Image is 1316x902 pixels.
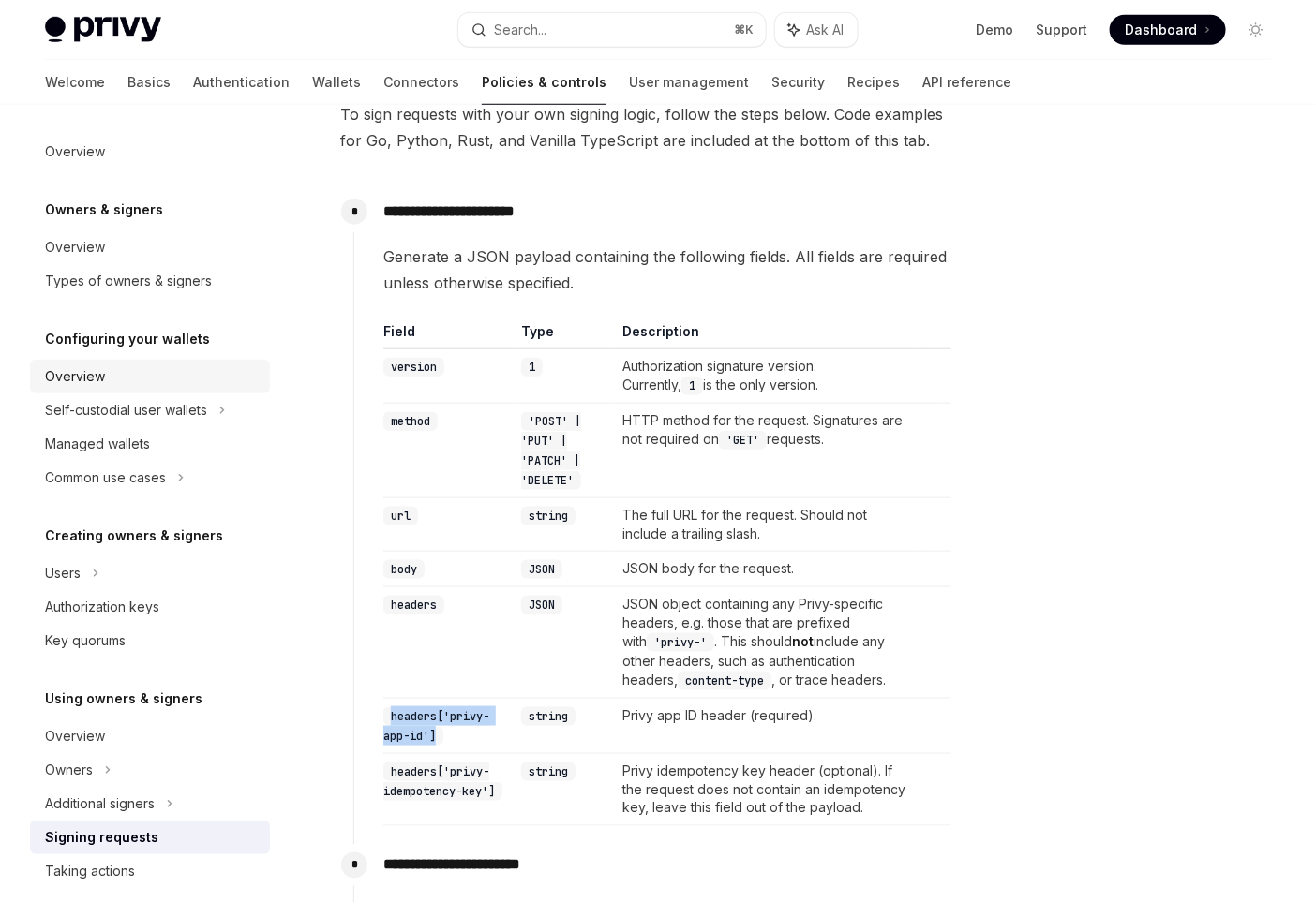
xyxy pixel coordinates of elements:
[615,404,914,498] td: HTTP method for the request. Signatures are not required on requests.
[521,707,576,726] code: string
[45,199,163,221] h5: Owners & signers
[615,552,914,587] td: JSON body for the request.
[30,360,270,393] a: Overview
[1110,15,1226,45] a: Dashboard
[629,60,749,105] a: User management
[193,60,290,105] a: Authentication
[976,21,1013,39] a: Demo
[647,633,714,652] code: 'privy-'
[615,754,914,826] td: Privy idempotency key header (optional). If the request does not contain an idempotency key, leav...
[771,60,825,105] a: Security
[719,431,767,450] code: 'GET'
[383,707,489,746] code: headers['privy-app-id']
[521,358,543,377] code: 1
[30,230,270,264] a: Overview
[847,60,900,105] a: Recipes
[383,60,459,105] a: Connectors
[615,322,914,349] th: Description
[1241,15,1271,45] button: Toggle dark mode
[681,377,703,395] code: 1
[922,60,1011,105] a: API reference
[45,860,135,882] div: Taking actions
[383,560,425,579] code: body
[383,244,951,296] span: Generate a JSON payload containing the following fields. All fields are required unless otherwise...
[521,762,576,781] code: string
[807,21,845,39] span: Ask AI
[45,140,105,163] div: Overview
[30,624,270,658] a: Key quorums
[383,412,438,431] code: method
[45,629,126,652] div: Key quorums
[678,672,771,690] code: content-type
[45,60,105,105] a: Welcome
[735,22,755,37] span: ⌘ K
[30,719,270,753] a: Overview
[30,135,270,169] a: Overview
[383,762,502,801] code: headers['privy-idempotency-key']
[45,725,105,747] div: Overview
[30,854,270,888] a: Taking actions
[340,101,952,154] span: To sign requests with your own signing logic, follow the steps below. Code examples for Go, Pytho...
[521,412,581,490] code: 'POST' | 'PUT' | 'PATCH' | 'DELETE'
[521,507,576,525] code: string
[45,596,159,618] div: Authorization keys
[45,270,212,292] div: Types of owners & signers
[45,433,150,455] div: Managed wallets
[792,633,814,649] strong: not
[45,759,93,781] div: Owners
[45,826,158,849] div: Signing requests
[45,688,202,710] h5: Using owners & signers
[45,399,207,421] div: Self-custodial user wallets
[45,365,105,388] div: Overview
[521,596,562,614] code: JSON
[312,60,361,105] a: Wallets
[615,699,914,754] td: Privy app ID header (required).
[514,322,615,349] th: Type
[482,60,606,105] a: Policies & controls
[45,328,210,350] h5: Configuring your wallets
[45,525,223,547] h5: Creating owners & signers
[383,596,444,614] code: headers
[30,590,270,624] a: Authorization keys
[1036,21,1087,39] a: Support
[127,60,171,105] a: Basics
[45,236,105,259] div: Overview
[494,19,546,41] div: Search...
[458,13,765,47] button: Search...⌘K
[383,322,514,349] th: Field
[45,466,166,489] div: Common use cases
[383,507,418,525] code: url
[30,821,270,854] a: Signing requests
[45,562,81,584] div: Users
[775,13,858,47] button: Ask AI
[615,498,914,552] td: The full URL for the request. Should not include a trailing slash.
[45,17,161,43] img: light logo
[615,587,914,699] td: JSON object containing any Privy-specific headers, e.g. those that are prefixed with . This shoul...
[383,358,444,377] code: version
[521,560,562,579] code: JSON
[30,264,270,298] a: Types of owners & signers
[30,427,270,461] a: Managed wallets
[1125,21,1197,39] span: Dashboard
[45,792,155,815] div: Additional signers
[615,349,914,404] td: Authorization signature version. Currently, is the only version.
